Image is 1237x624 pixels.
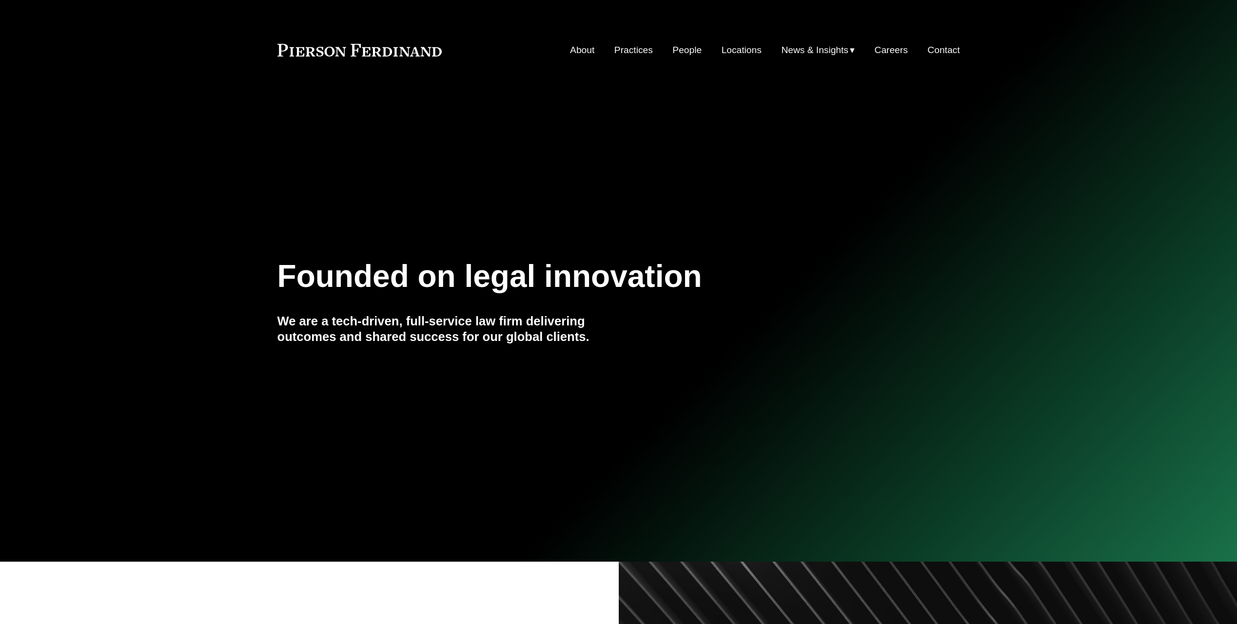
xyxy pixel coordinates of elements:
[875,41,908,59] a: Careers
[781,42,848,59] span: News & Insights
[781,41,855,59] a: folder dropdown
[614,41,653,59] a: Practices
[672,41,702,59] a: People
[570,41,594,59] a: About
[927,41,960,59] a: Contact
[277,313,619,345] h4: We are a tech-driven, full-service law firm delivering outcomes and shared success for our global...
[277,259,846,294] h1: Founded on legal innovation
[722,41,762,59] a: Locations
